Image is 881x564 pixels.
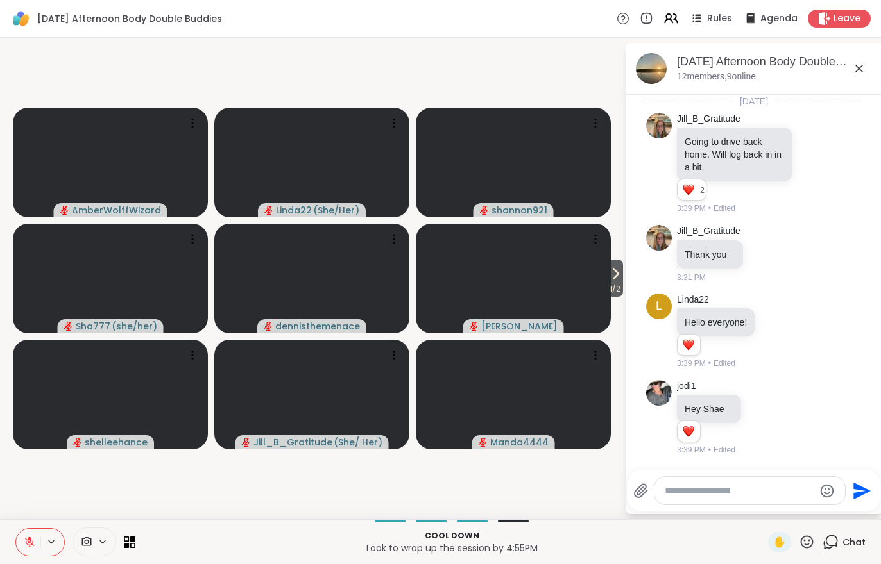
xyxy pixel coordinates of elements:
[773,535,786,550] span: ✋
[681,185,695,195] button: Reactions: love
[677,272,706,283] span: 3:31 PM
[64,322,73,331] span: audio-muted
[607,260,623,297] button: 1/2
[242,438,251,447] span: audio-muted
[646,113,672,138] img: https://sharewell-space-live.sfo3.digitaloceanspaces.com/user-generated/2564abe4-c444-4046-864b-7...
[253,436,332,449] span: Jill_B_Gratitude
[607,281,623,297] span: 1 / 2
[708,203,711,214] span: •
[681,426,695,436] button: Reactions: love
[685,135,784,174] p: Going to drive back home. Will log back in in a bit.
[677,113,740,126] a: Jill_B_Gratitude
[685,402,733,415] p: Hey Shae
[85,436,148,449] span: shelleehance
[677,225,740,238] a: Jill_B_Gratitude
[264,322,273,331] span: audio-muted
[677,294,709,306] a: Linda22
[677,444,706,456] span: 3:39 PM
[685,248,735,261] p: Thank you
[708,358,711,369] span: •
[834,12,860,25] span: Leave
[275,320,360,333] span: dennisthemenace
[656,297,662,315] span: L
[313,204,359,217] span: ( She/Her )
[677,358,706,369] span: 3:39 PM
[678,421,700,442] div: Reaction list
[707,12,732,25] span: Rules
[112,320,157,333] span: ( she/her )
[646,380,672,406] img: https://sharewell-space-live.sfo3.digitaloceanspaces.com/user-generated/a5928eca-999f-4a91-84ca-f...
[636,53,667,84] img: Wednesday Afternoon Body Double Buddies, Oct 08
[700,185,706,196] span: 2
[490,436,549,449] span: Manda4444
[73,438,82,447] span: audio-muted
[143,530,760,542] p: Cool down
[264,206,273,215] span: audio-muted
[480,206,489,215] span: audio-muted
[334,436,382,449] span: ( She/ Her )
[685,316,747,329] p: Hello everyone!
[819,483,835,499] button: Emoji picker
[479,438,488,447] span: audio-muted
[714,444,735,456] span: Edited
[678,179,700,200] div: Reaction list
[677,203,706,214] span: 3:39 PM
[760,12,798,25] span: Agenda
[681,340,695,350] button: Reactions: love
[714,203,735,214] span: Edited
[72,204,161,217] span: AmberWolffWizard
[677,54,872,70] div: [DATE] Afternoon Body Double Buddies, [DATE]
[646,225,672,251] img: https://sharewell-space-live.sfo3.digitaloceanspaces.com/user-generated/2564abe4-c444-4046-864b-7...
[10,8,32,29] img: ShareWell Logomark
[678,335,700,355] div: Reaction list
[37,12,222,25] span: [DATE] Afternoon Body Double Buddies
[708,444,711,456] span: •
[843,536,866,549] span: Chat
[677,380,696,393] a: jodi1
[732,95,776,108] span: [DATE]
[677,70,756,83] p: 12 members, 9 online
[481,320,558,333] span: [PERSON_NAME]
[76,320,110,333] span: Sha777
[846,476,875,505] button: Send
[492,204,547,217] span: shannon921
[714,358,735,369] span: Edited
[276,204,312,217] span: Linda22
[665,485,814,497] textarea: Type your message
[143,542,760,554] p: Look to wrap up the session by 4:55PM
[470,322,479,331] span: audio-muted
[60,206,69,215] span: audio-muted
